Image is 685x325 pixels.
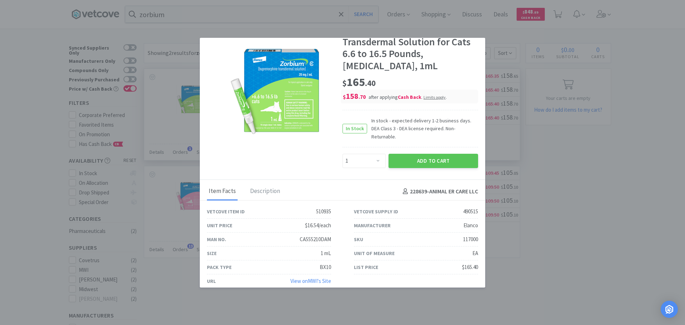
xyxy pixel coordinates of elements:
[207,208,245,215] div: Vetcove Item ID
[354,263,378,271] div: List Price
[207,277,216,285] div: URL
[207,183,238,200] div: Item Facts
[359,93,366,100] span: . 70
[423,94,447,100] div: .
[290,278,331,284] a: View onMWI's Site
[463,235,478,244] div: 117000
[320,263,331,271] div: BX10
[354,235,363,243] div: SKU
[354,208,398,215] div: Vetcove Supply ID
[207,249,217,257] div: Size
[423,95,446,100] span: Limits apply
[463,207,478,216] div: 490515
[661,301,678,318] div: Open Intercom Messenger
[343,93,346,100] span: $
[321,249,331,258] div: 1 mL
[462,263,478,271] div: $165.40
[365,78,376,88] span: . 40
[228,45,321,138] img: b684aa6c5e1946ba9247edc9dee1bece_490515.png
[342,24,478,72] div: Zorbium ([MEDICAL_DATA]) Transdermal Solution for Cats 6.6 to 16.5 Pounds, [MEDICAL_DATA], 1mL
[248,183,282,200] div: Description
[463,221,478,230] div: Elanco
[343,91,366,101] span: 158
[316,207,331,216] div: 510935
[207,235,226,243] div: Man No.
[354,249,395,257] div: Unit of Measure
[305,221,331,230] div: $16.54/each
[342,75,376,89] span: 165
[400,187,478,196] h4: 228639 - ANIMAL ER CARE LLC
[369,94,447,100] span: after applying .
[343,124,367,133] span: In Stock
[207,222,232,229] div: Unit Price
[354,222,391,229] div: Manufacturer
[342,78,347,88] span: $
[389,154,478,168] button: Add to Cart
[367,117,478,141] span: In stock - expected delivery 1-2 business days. DEA Class 3 - DEA license required. Non-Returnable.
[207,263,232,271] div: Pack Type
[472,249,478,258] div: EA
[300,235,331,244] div: CA555210DAM
[398,94,421,100] i: Cash Back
